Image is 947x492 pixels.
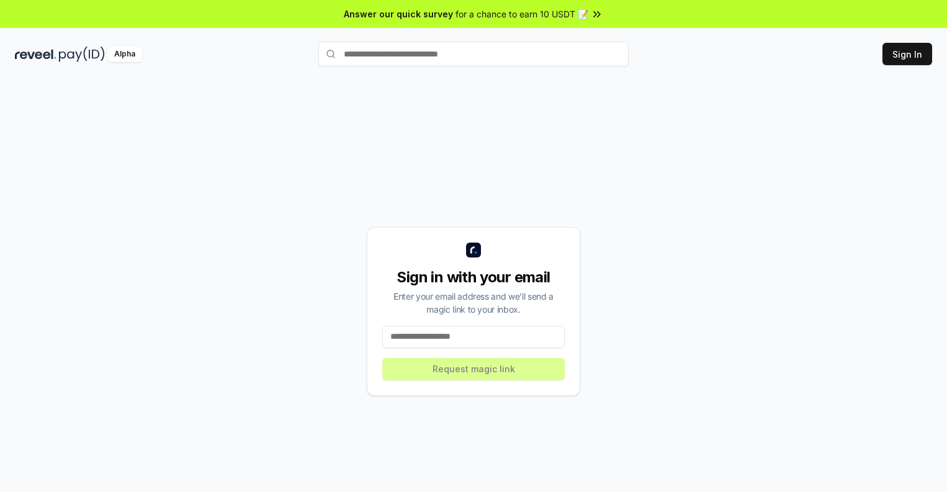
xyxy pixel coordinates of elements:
[344,7,453,20] span: Answer our quick survey
[382,267,565,287] div: Sign in with your email
[15,47,56,62] img: reveel_dark
[466,243,481,257] img: logo_small
[382,290,565,316] div: Enter your email address and we’ll send a magic link to your inbox.
[59,47,105,62] img: pay_id
[107,47,142,62] div: Alpha
[456,7,588,20] span: for a chance to earn 10 USDT 📝
[882,43,932,65] button: Sign In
